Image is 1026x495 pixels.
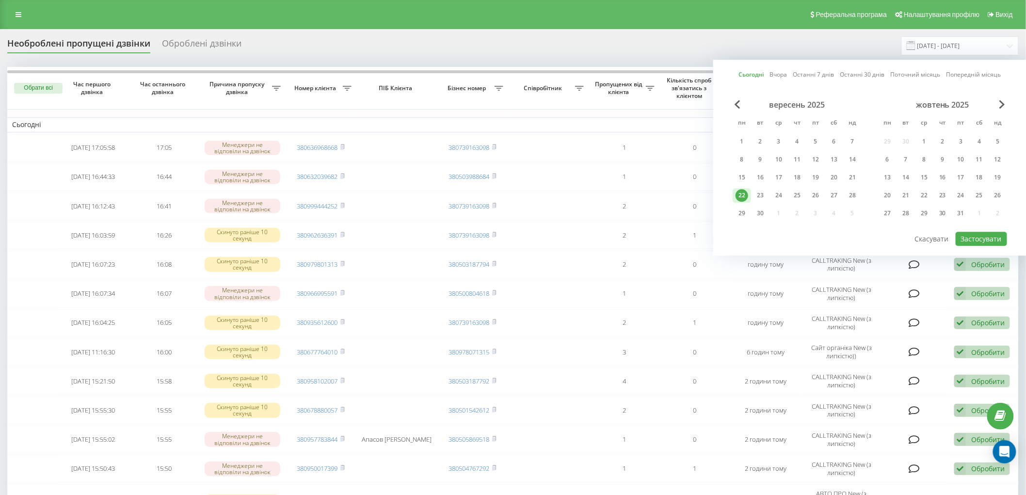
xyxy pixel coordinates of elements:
[910,232,954,246] button: Скасувати
[801,251,882,278] td: CALLTRAKING New (з липкістю)
[936,189,949,202] div: 23
[801,426,882,453] td: CALLTRAKING New (з липкістю)
[971,318,1005,327] div: Обробити
[933,134,952,149] div: чт 2 жовт 2025 р.
[878,206,897,221] div: пн 27 жовт 2025 р.
[770,70,787,80] a: Вчора
[915,188,933,203] div: ср 22 жовт 2025 р.
[14,83,63,94] button: Обрати всі
[589,397,659,424] td: 2
[128,280,199,307] td: 16:07
[7,38,150,53] div: Необроблені пропущені дзвінки
[991,116,1005,131] abbr: неділя
[771,116,786,131] abbr: середа
[970,134,989,149] div: сб 4 жовт 2025 р.
[58,251,128,278] td: [DATE] 16:07:23
[846,135,859,148] div: 7
[816,11,887,18] span: Реферальна програма
[992,189,1004,202] div: 26
[973,189,986,202] div: 25
[918,189,930,202] div: 22
[809,153,822,166] div: 12
[754,135,767,148] div: 2
[751,134,769,149] div: вт 2 вер 2025 р.
[751,206,769,221] div: вт 30 вер 2025 р.
[801,280,882,307] td: CALLTRAKING New (з липкістю)
[936,135,949,148] div: 2
[955,189,967,202] div: 24
[730,280,801,307] td: годину тому
[205,462,281,476] div: Менеджери не відповіли на дзвінок
[659,338,730,366] td: 0
[589,309,659,336] td: 2
[733,206,751,221] div: пн 29 вер 2025 р.
[162,38,241,53] div: Оброблені дзвінки
[936,207,949,220] div: 30
[659,455,730,482] td: 1
[449,348,490,356] a: 380978071315
[808,116,823,131] abbr: п’ятниця
[735,100,740,109] span: Previous Month
[733,100,862,110] div: вересень 2025
[843,188,862,203] div: нд 28 вер 2025 р.
[989,152,1007,167] div: нд 12 жовт 2025 р.
[772,189,785,202] div: 24
[840,70,885,80] a: Останні 30 днів
[891,70,941,80] a: Поточний місяць
[881,171,894,184] div: 13
[973,153,986,166] div: 11
[659,222,730,249] td: 1
[971,406,1005,415] div: Обробити
[828,135,840,148] div: 6
[846,171,859,184] div: 21
[845,116,860,131] abbr: неділя
[973,171,986,184] div: 18
[736,207,748,220] div: 29
[878,188,897,203] div: пн 20 жовт 2025 р.
[736,153,748,166] div: 8
[918,171,930,184] div: 15
[791,153,803,166] div: 11
[205,374,281,388] div: Скинуто раніше 10 секунд
[936,171,949,184] div: 16
[801,397,882,424] td: CALLTRAKING New (з липкістю)
[659,163,730,191] td: 0
[918,153,930,166] div: 8
[736,171,748,184] div: 15
[736,135,748,148] div: 1
[955,171,967,184] div: 17
[769,152,788,167] div: ср 10 вер 2025 р.
[733,134,751,149] div: пн 1 вер 2025 р.
[730,367,801,395] td: 2 години тому
[589,163,659,191] td: 1
[751,152,769,167] div: вт 9 вер 2025 р.
[58,134,128,161] td: [DATE] 17:05:58
[881,207,894,220] div: 27
[205,228,281,242] div: Скинуто раніше 10 секунд
[878,152,897,167] div: пн 6 жовт 2025 р.
[204,80,272,96] span: Причина пропуску дзвінка
[897,170,915,185] div: вт 14 жовт 2025 р.
[58,367,128,395] td: [DATE] 15:21:50
[58,397,128,424] td: [DATE] 15:55:30
[918,135,930,148] div: 1
[899,153,912,166] div: 7
[66,80,121,96] span: Час першого дзвінка
[915,206,933,221] div: ср 29 жовт 2025 р.
[754,153,767,166] div: 9
[954,116,968,131] abbr: п’ятниця
[898,116,913,131] abbr: вівторок
[356,426,437,453] td: Апасов [PERSON_NAME]
[881,189,894,202] div: 20
[973,135,986,148] div: 4
[843,134,862,149] div: нд 7 вер 2025 р.
[843,170,862,185] div: нд 21 вер 2025 р.
[58,222,128,249] td: [DATE] 16:03:59
[955,207,967,220] div: 31
[730,426,801,453] td: 2 години тому
[205,286,281,301] div: Менеджери не відповіли на дзвінок
[449,260,490,269] a: 380503187794
[970,170,989,185] div: сб 18 жовт 2025 р.
[992,171,1004,184] div: 19
[825,170,843,185] div: сб 20 вер 2025 р.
